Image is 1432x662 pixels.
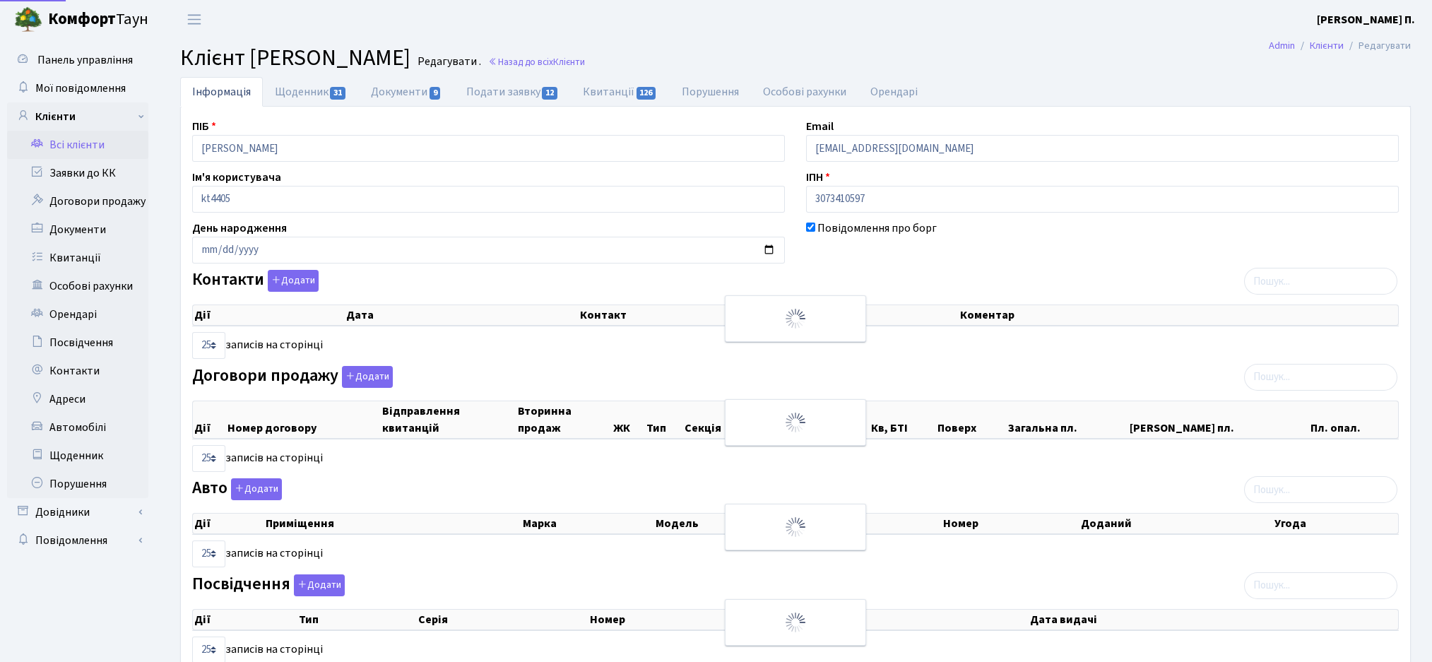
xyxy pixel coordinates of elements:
[7,498,148,526] a: Довідники
[870,401,936,438] th: Кв, БТІ
[516,401,612,438] th: Вторинна продаж
[784,516,807,538] img: Обробка...
[683,401,750,438] th: Секція
[297,610,417,630] th: Тип
[48,8,116,30] b: Комфорт
[959,305,1398,325] th: Коментар
[1244,268,1397,295] input: Пошук...
[7,46,148,74] a: Панель управління
[192,478,282,500] label: Авто
[430,87,441,100] span: 9
[542,87,557,100] span: 12
[192,332,323,359] label: записів на сторінці
[7,131,148,159] a: Всі клієнти
[1317,11,1415,28] a: [PERSON_NAME] П.
[193,514,264,533] th: Дії
[454,77,571,107] a: Подати заявку
[654,514,819,533] th: Модель
[817,220,937,237] label: Повідомлення про борг
[1244,572,1397,599] input: Пошук...
[7,385,148,413] a: Адреси
[7,215,148,244] a: Документи
[192,540,323,567] label: записів на сторінці
[192,445,323,472] label: записів на сторінці
[1344,38,1411,54] li: Редагувати
[226,401,381,438] th: Номер договору
[751,77,858,107] a: Особові рахунки
[1128,401,1309,438] th: [PERSON_NAME] пл.
[7,300,148,329] a: Орендарі
[1310,38,1344,53] a: Клієнти
[1244,364,1397,391] input: Пошук...
[192,445,225,472] select: записів на сторінці
[806,169,830,186] label: ІПН
[7,357,148,385] a: Контакти
[180,77,263,107] a: Інформація
[264,268,319,292] a: Додати
[231,478,282,500] button: Авто
[7,470,148,498] a: Порушення
[180,42,410,74] span: Клієнт [PERSON_NAME]
[819,514,942,533] th: Колір
[1007,401,1128,438] th: Загальна пл.
[192,220,287,237] label: День народження
[177,8,212,31] button: Переключити навігацію
[670,77,751,107] a: Порушення
[7,329,148,357] a: Посвідчення
[7,187,148,215] a: Договори продажу
[14,6,42,34] img: logo.png
[345,305,578,325] th: Дата
[637,87,656,100] span: 126
[521,514,654,533] th: Марка
[7,526,148,555] a: Повідомлення
[784,611,807,634] img: Обробка...
[192,366,393,388] label: Договори продажу
[37,52,133,68] span: Панель управління
[192,270,319,292] label: Контакти
[7,244,148,272] a: Квитанції
[342,366,393,388] button: Договори продажу
[942,514,1079,533] th: Номер
[193,610,297,630] th: Дії
[192,118,216,135] label: ПІБ
[1029,610,1398,630] th: Дата видачі
[227,476,282,501] a: Додати
[7,102,148,131] a: Клієнти
[264,514,521,533] th: Приміщення
[7,74,148,102] a: Мої повідомлення
[290,572,345,596] a: Додати
[1309,401,1398,438] th: Пл. опал.
[192,332,225,359] select: записів на сторінці
[359,77,454,107] a: Документи
[1317,12,1415,28] b: [PERSON_NAME] П.
[588,610,790,630] th: Номер
[193,305,345,325] th: Дії
[35,81,126,96] span: Мої повідомлення
[936,401,1006,438] th: Поверх
[1269,38,1295,53] a: Admin
[1079,514,1273,533] th: Доданий
[415,55,481,69] small: Редагувати .
[784,307,807,330] img: Обробка...
[790,610,1029,630] th: Видано
[553,55,585,69] span: Клієнти
[192,574,345,596] label: Посвідчення
[579,305,959,325] th: Контакт
[381,401,516,438] th: Відправлення квитанцій
[192,169,281,186] label: Ім'я користувача
[7,272,148,300] a: Особові рахунки
[294,574,345,596] button: Посвідчення
[1248,31,1432,61] nav: breadcrumb
[268,270,319,292] button: Контакти
[330,87,345,100] span: 31
[571,77,669,107] a: Квитанції
[1244,476,1397,503] input: Пошук...
[806,118,834,135] label: Email
[48,8,148,32] span: Таун
[858,77,930,107] a: Орендарі
[612,401,645,438] th: ЖК
[193,401,226,438] th: Дії
[784,411,807,434] img: Обробка...
[1273,514,1398,533] th: Угода
[488,55,585,69] a: Назад до всіхКлієнти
